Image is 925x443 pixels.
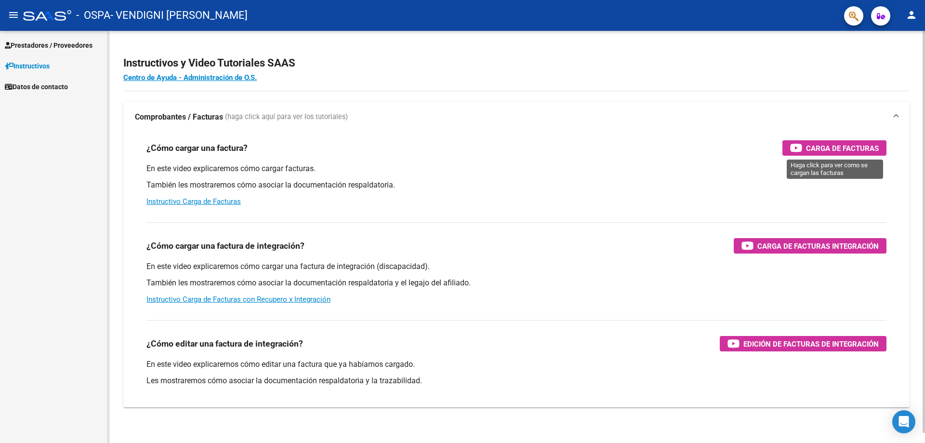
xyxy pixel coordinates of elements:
span: Prestadores / Proveedores [5,40,92,51]
mat-icon: person [906,9,917,21]
span: Carga de Facturas Integración [757,240,879,252]
span: Carga de Facturas [806,142,879,154]
button: Carga de Facturas Integración [734,238,886,254]
h2: Instructivos y Video Tutoriales SAAS [123,54,910,72]
span: Instructivos [5,61,50,71]
h3: ¿Cómo cargar una factura de integración? [146,239,304,253]
span: (haga click aquí para ver los tutoriales) [225,112,348,122]
a: Instructivo Carga de Facturas con Recupero x Integración [146,295,330,304]
p: Les mostraremos cómo asociar la documentación respaldatoria y la trazabilidad. [146,376,886,386]
a: Instructivo Carga de Facturas [146,197,241,206]
span: Datos de contacto [5,81,68,92]
p: También les mostraremos cómo asociar la documentación respaldatoria y el legajo del afiliado. [146,278,886,288]
strong: Comprobantes / Facturas [135,112,223,122]
button: Edición de Facturas de integración [720,336,886,351]
h3: ¿Cómo editar una factura de integración? [146,337,303,350]
a: Centro de Ayuda - Administración de O.S. [123,73,257,82]
p: En este video explicaremos cómo cargar facturas. [146,163,886,174]
span: - OSPA [76,5,110,26]
mat-icon: menu [8,9,19,21]
div: Comprobantes / Facturas (haga click aquí para ver los tutoriales) [123,133,910,407]
button: Carga de Facturas [782,140,886,156]
div: Open Intercom Messenger [892,410,915,433]
mat-expansion-panel-header: Comprobantes / Facturas (haga click aquí para ver los tutoriales) [123,102,910,133]
span: - VENDIGNI [PERSON_NAME] [110,5,248,26]
h3: ¿Cómo cargar una factura? [146,141,248,155]
p: También les mostraremos cómo asociar la documentación respaldatoria. [146,180,886,190]
p: En este video explicaremos cómo cargar una factura de integración (discapacidad). [146,261,886,272]
p: En este video explicaremos cómo editar una factura que ya habíamos cargado. [146,359,886,370]
span: Edición de Facturas de integración [743,338,879,350]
